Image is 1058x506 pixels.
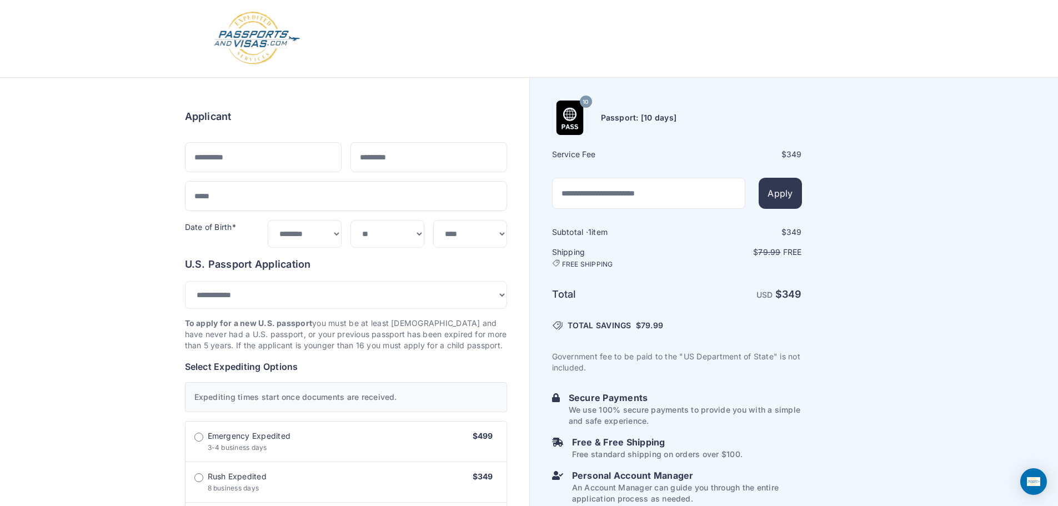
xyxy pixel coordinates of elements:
h6: Select Expediting Options [185,360,507,373]
span: FREE SHIPPING [562,260,613,269]
span: 349 [786,149,802,159]
span: 3-4 business days [208,443,267,452]
span: 10 [583,95,588,109]
span: Emergency Expedited [208,430,291,442]
h6: Subtotal · item [552,227,676,238]
span: 349 [782,288,802,300]
img: Logo [213,11,301,66]
span: $349 [473,472,493,481]
div: Open Intercom Messenger [1020,468,1047,495]
label: Date of Birth* [185,222,236,232]
span: Free [783,247,802,257]
h6: Applicant [185,109,232,124]
h6: Service Fee [552,149,676,160]
p: An Account Manager can guide you through the entire application process as needed. [572,482,802,504]
button: Apply [759,178,801,209]
h6: U.S. Passport Application [185,257,507,272]
h6: Total [552,287,676,302]
span: TOTAL SAVINGS [568,320,631,331]
h6: Secure Payments [569,391,802,404]
span: $ [636,320,663,331]
h6: Personal Account Manager [572,469,802,482]
span: 349 [786,227,802,237]
h6: Passport: [10 days] [601,112,677,123]
img: Product Name [553,101,587,135]
span: $499 [473,431,493,440]
p: We use 100% secure payments to provide you with a simple and safe experience. [569,404,802,427]
p: Free standard shipping on orders over $100. [572,449,743,460]
strong: To apply for a new U.S. passport [185,318,313,328]
span: Rush Expedited [208,471,267,482]
p: $ [678,247,802,258]
h6: Shipping [552,247,676,269]
div: $ [678,149,802,160]
p: Government fee to be paid to the "US Department of State" is not included. [552,351,802,373]
div: Expediting times start once documents are received. [185,382,507,412]
span: 79.99 [758,247,780,257]
span: 8 business days [208,484,259,492]
strong: $ [775,288,802,300]
span: 1 [588,227,591,237]
span: 79.99 [641,320,663,330]
h6: Free & Free Shipping [572,435,743,449]
span: USD [756,290,773,299]
p: you must be at least [DEMOGRAPHIC_DATA] and have never had a U.S. passport, or your previous pass... [185,318,507,351]
div: $ [678,227,802,238]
